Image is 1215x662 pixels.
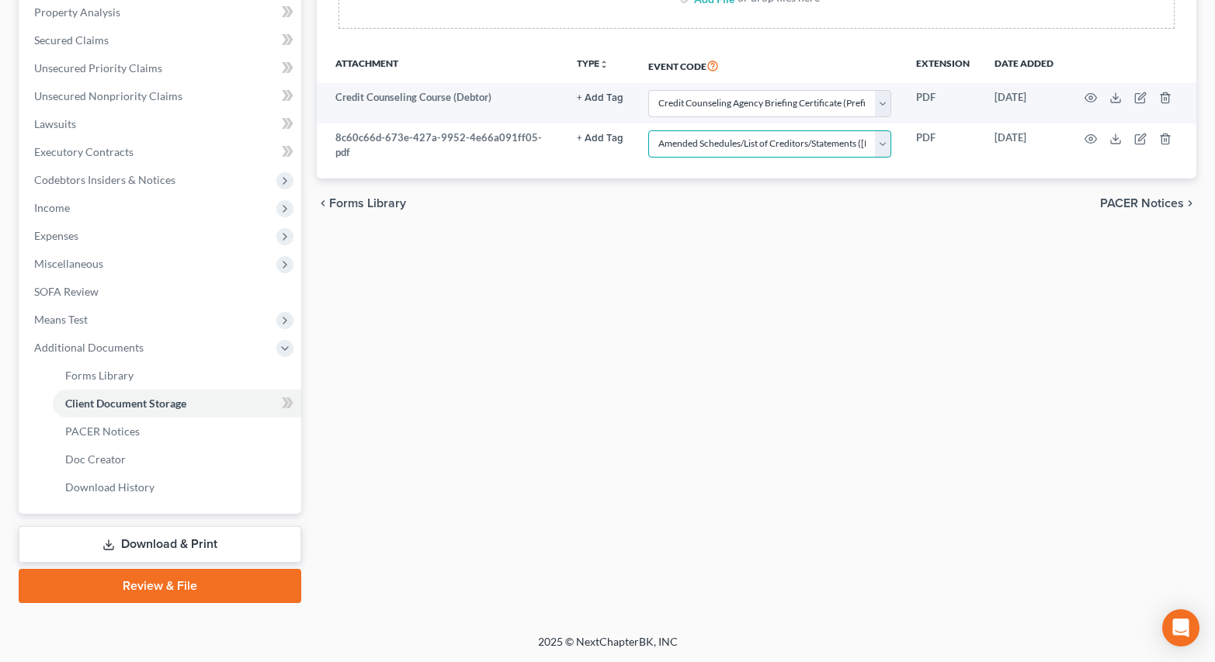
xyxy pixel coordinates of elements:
span: Client Document Storage [65,397,186,410]
a: Unsecured Nonpriority Claims [22,82,301,110]
span: Income [34,201,70,214]
span: SOFA Review [34,285,99,298]
a: Download History [53,473,301,501]
a: Doc Creator [53,445,301,473]
td: PDF [904,83,982,123]
span: PACER Notices [65,425,140,438]
span: Codebtors Insiders & Notices [34,173,175,186]
span: Miscellaneous [34,257,103,270]
a: Unsecured Priority Claims [22,54,301,82]
a: Forms Library [53,362,301,390]
a: Review & File [19,569,301,603]
th: Extension [904,47,982,83]
td: [DATE] [982,83,1066,123]
span: Expenses [34,229,78,242]
th: Date added [982,47,1066,83]
span: Forms Library [329,197,406,210]
i: chevron_right [1184,197,1196,210]
div: Open Intercom Messenger [1162,609,1199,646]
button: TYPEunfold_more [577,59,609,69]
a: Lawsuits [22,110,301,138]
span: Download History [65,480,154,494]
a: + Add Tag [577,90,623,105]
td: [DATE] [982,123,1066,166]
a: PACER Notices [53,418,301,445]
th: Event Code [636,47,904,83]
a: Executory Contracts [22,138,301,166]
button: + Add Tag [577,133,623,144]
i: chevron_left [317,197,329,210]
td: Credit Counseling Course (Debtor) [317,83,564,123]
button: + Add Tag [577,93,623,103]
td: PDF [904,123,982,166]
span: Lawsuits [34,117,76,130]
span: Property Analysis [34,5,120,19]
span: Secured Claims [34,33,109,47]
a: Download & Print [19,526,301,563]
button: PACER Notices chevron_right [1100,197,1196,210]
span: Unsecured Nonpriority Claims [34,89,182,102]
span: PACER Notices [1100,197,1184,210]
span: Doc Creator [65,452,126,466]
span: Forms Library [65,369,134,382]
a: Secured Claims [22,26,301,54]
span: Unsecured Priority Claims [34,61,162,75]
div: 2025 © NextChapterBK, INC [165,634,1050,662]
th: Attachment [317,47,564,83]
span: Means Test [34,313,88,326]
i: unfold_more [599,60,609,69]
a: SOFA Review [22,278,301,306]
span: Executory Contracts [34,145,134,158]
td: 8c60c66d-673e-427a-9952-4e66a091ff05-pdf [317,123,564,166]
a: + Add Tag [577,130,623,145]
button: chevron_left Forms Library [317,197,406,210]
span: Additional Documents [34,341,144,354]
a: Client Document Storage [53,390,301,418]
